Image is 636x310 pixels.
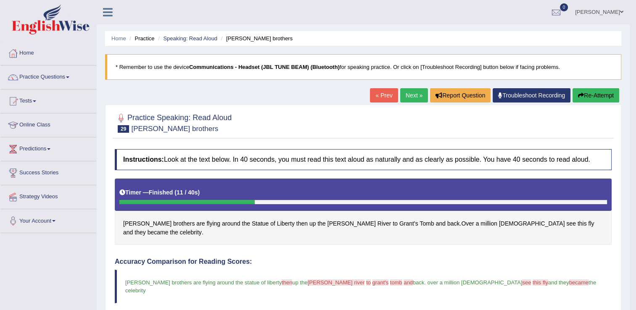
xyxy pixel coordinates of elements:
span: Click to see word definition [242,219,250,228]
span: back [413,279,424,286]
button: Report Question [430,88,491,102]
span: Click to see word definition [270,219,275,228]
span: grant's [372,279,389,286]
h5: Timer — [119,189,200,196]
b: Communications - Headset (JBL TUNE BEAM) (Bluetooth) [189,64,340,70]
small: [PERSON_NAME] brothers [131,125,218,133]
span: to [366,279,371,286]
a: Home [0,42,96,63]
span: Click to see word definition [420,219,434,228]
a: « Prev [370,88,398,102]
span: 29 [118,125,129,133]
span: Click to see word definition [277,219,295,228]
a: Your Account [0,209,96,230]
span: and [404,279,413,286]
a: Home [111,35,126,42]
a: Tests [0,89,96,110]
span: Click to see word definition [461,219,474,228]
span: this fly [533,279,548,286]
span: Click to see word definition [180,228,202,237]
span: Click to see word definition [578,219,587,228]
span: Click to see word definition [252,219,269,228]
span: Click to see word definition [123,219,172,228]
h4: Look at the text below. In 40 seconds, you must read this text aloud as naturally and as clearly ... [115,149,612,170]
span: Click to see word definition [173,219,195,228]
span: Click to see word definition [170,228,178,237]
span: Click to see word definition [447,219,460,228]
b: Instructions: [123,156,164,163]
span: and they [548,279,569,286]
b: 11 / 40s [177,189,198,196]
span: up the [292,279,307,286]
span: Click to see word definition [377,219,391,228]
span: Click to see word definition [206,219,220,228]
span: Click to see word definition [566,219,576,228]
h2: Practice Speaking: Read Aloud [115,112,232,133]
span: Click to see word definition [317,219,325,228]
span: Click to see word definition [123,228,133,237]
a: Practice Questions [0,66,96,87]
a: Strategy Videos [0,185,96,206]
span: Click to see word definition [222,219,240,228]
b: ) [198,189,200,196]
span: Click to see word definition [327,219,376,228]
span: became [569,279,588,286]
span: Click to see word definition [588,219,594,228]
li: Practice [127,34,154,42]
a: Next » [400,88,428,102]
div: . . [115,179,612,245]
span: Click to see word definition [436,219,446,228]
span: Click to see word definition [135,228,145,237]
span: Click to see word definition [480,219,497,228]
b: ( [174,189,177,196]
a: Speaking: Read Aloud [163,35,217,42]
a: Online Class [0,113,96,134]
span: over a million [DEMOGRAPHIC_DATA] [428,279,523,286]
span: then [282,279,292,286]
li: [PERSON_NAME] brothers [219,34,293,42]
span: see [522,279,531,286]
span: . [424,279,426,286]
span: tomb [390,279,402,286]
span: Click to see word definition [196,219,205,228]
a: Troubleshoot Recording [493,88,570,102]
button: Re-Attempt [573,88,619,102]
span: Click to see word definition [499,219,565,228]
span: [PERSON_NAME] river [308,279,365,286]
span: Click to see word definition [399,219,418,228]
span: Click to see word definition [296,219,308,228]
span: Click to see word definition [476,219,479,228]
h4: Accuracy Comparison for Reading Scores: [115,258,612,265]
a: Predictions [0,137,96,158]
span: Click to see word definition [393,219,398,228]
b: Finished [149,189,173,196]
span: 0 [560,3,568,11]
span: [PERSON_NAME] brothers are flying around the statue of liberty [125,279,282,286]
span: Click to see word definition [148,228,169,237]
blockquote: * Remember to use the device for speaking practice. Or click on [Troubleshoot Recording] button b... [105,54,621,80]
a: Success Stories [0,161,96,182]
span: Click to see word definition [309,219,316,228]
